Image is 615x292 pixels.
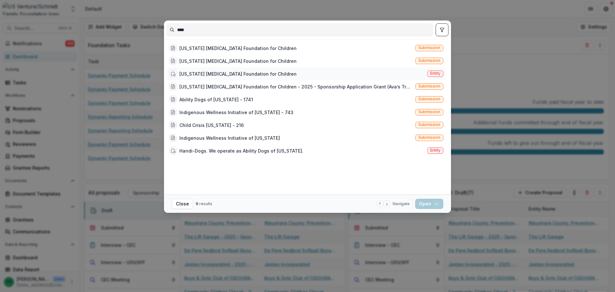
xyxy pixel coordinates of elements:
button: Close [172,199,193,209]
span: 9 [196,201,198,206]
span: Navigate [393,201,410,207]
div: Indigenous Wellness Initiative of [US_STATE] - 743 [179,109,293,116]
span: Submission [418,110,440,114]
span: Entity [430,71,440,76]
span: Submission [418,97,440,101]
span: Submission [418,122,440,127]
div: [US_STATE] [MEDICAL_DATA] Foundation for Children [179,45,297,52]
span: Entity [430,148,440,153]
span: Submission [418,46,440,50]
span: Submission [418,135,440,140]
span: results [199,201,212,206]
button: toggle filters [436,23,448,36]
div: Handi-Dogs. We operate as Ability Dogs of [US_STATE]. [179,147,303,154]
div: [US_STATE] [MEDICAL_DATA] Foundation for Children - 2025 - Sponsorship Application Grant (Ava’s T... [179,83,413,90]
div: [US_STATE] [MEDICAL_DATA] Foundation for Children [179,71,297,77]
div: Ability Dogs of [US_STATE] - 1741 [179,96,253,103]
span: Submission [418,58,440,63]
button: Open [415,199,443,209]
span: Submission [418,84,440,88]
div: Child Crisis [US_STATE] - 216 [179,122,244,129]
div: Indigenous Wellness Initiative of [US_STATE] [179,135,280,141]
div: [US_STATE] [MEDICAL_DATA] Foundation for Children [179,58,297,64]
